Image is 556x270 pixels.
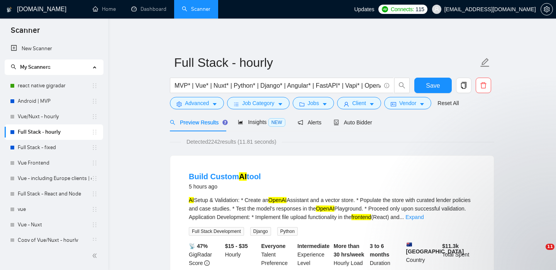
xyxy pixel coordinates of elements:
[5,124,103,140] li: Full Stack - hourly
[18,124,92,140] a: Full Stack - hourly
[384,97,431,109] button: idcardVendorcaret-down
[344,101,349,107] span: user
[250,227,271,236] span: Django
[541,3,553,15] button: setting
[351,214,371,220] mark: frontend
[92,206,98,212] span: holder
[384,83,389,88] span: info-circle
[18,186,92,202] a: Full Stack - React and Node
[18,202,92,217] a: vue
[391,101,396,107] span: idcard
[456,82,471,89] span: copy
[5,93,103,109] li: Android | MVP
[334,120,339,125] span: robot
[11,64,16,70] span: search
[181,138,282,146] span: Detected 2242 results (11.81 seconds)
[5,171,103,186] li: Vue - including Europe clients | only search title
[334,119,372,126] span: Auto Bidder
[204,260,210,266] span: info-circle
[11,41,97,56] a: New Scanner
[277,227,298,236] span: Python
[212,101,217,107] span: caret-down
[225,243,248,249] b: $15 - $35
[415,5,424,14] span: 115
[334,243,364,258] b: More than 30 hrs/week
[299,101,305,107] span: folder
[175,81,381,90] input: Search Freelance Jobs...
[182,6,210,12] a: searchScanner
[20,64,51,70] span: My Scanners
[391,5,414,14] span: Connects:
[426,81,440,90] span: Save
[18,217,92,233] a: Vue - Nuxt
[546,244,554,250] span: 11
[239,172,247,181] mark: AI
[352,99,366,107] span: Client
[354,6,374,12] span: Updates
[369,101,375,107] span: caret-down
[238,119,243,125] span: area-chart
[92,222,98,228] span: holder
[18,233,92,248] a: Copy of Vue/Nuxt - hourly
[261,243,286,249] b: Everyone
[297,243,329,249] b: Intermediate
[238,119,285,125] span: Insights
[298,119,322,126] span: Alerts
[92,98,98,104] span: holder
[222,119,229,126] div: Tooltip anchor
[332,242,368,267] div: Hourly Load
[185,99,209,107] span: Advanced
[476,82,491,89] span: delete
[5,202,103,217] li: vue
[268,118,285,127] span: NEW
[298,120,303,125] span: notification
[189,182,261,191] div: 5 hours ago
[480,58,490,68] span: edit
[92,252,100,260] span: double-left
[18,155,92,171] a: Vue Frontend
[18,93,92,109] a: Android | MVP
[316,205,334,212] mark: OpenAI
[5,233,103,248] li: Copy of Vue/Nuxt - hourly
[5,217,103,233] li: Vue - Nuxt
[394,78,410,93] button: search
[337,97,381,109] button: userClientcaret-down
[368,242,405,267] div: Duration
[242,99,274,107] span: Job Category
[131,6,166,12] a: dashboardDashboard
[234,101,239,107] span: bars
[187,242,224,267] div: GigRadar Score
[414,78,452,93] button: Save
[92,237,98,243] span: holder
[456,78,471,93] button: copy
[5,78,103,93] li: react native gigradar
[189,172,261,181] a: Build CustomAItool
[296,242,332,267] div: Experience Level
[189,243,208,249] b: 📡 47%
[92,114,98,120] span: holder
[92,160,98,166] span: holder
[476,78,491,93] button: delete
[18,109,92,124] a: Vue/Nuxt - hourly
[5,186,103,202] li: Full Stack - React and Node
[170,97,224,109] button: settingAdvancedcaret-down
[437,99,459,107] a: Reset All
[18,140,92,155] a: Full Stack - fixed
[189,227,244,236] span: Full Stack Development
[93,6,116,12] a: homeHome
[278,101,283,107] span: caret-down
[92,83,98,89] span: holder
[308,99,319,107] span: Jobs
[227,97,289,109] button: barsJob Categorycaret-down
[541,6,553,12] a: setting
[174,53,478,72] input: Scanner name...
[92,175,98,182] span: holder
[189,196,475,221] div: Setup & Validation: * Create an Assistant and a vector store. * Populate the store with curated l...
[92,144,98,151] span: holder
[370,243,390,258] b: 3 to 6 months
[5,41,103,56] li: New Scanner
[92,129,98,135] span: holder
[18,78,92,93] a: react native gigradar
[5,155,103,171] li: Vue Frontend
